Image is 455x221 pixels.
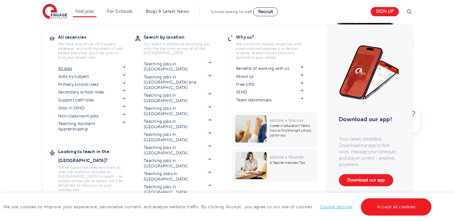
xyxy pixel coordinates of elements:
[58,147,135,192] a: Looking to teach in the [GEOGRAPHIC_DATA]?We've supported teachers from all over the world to rel...
[236,42,303,60] p: We combine industry expertise with a personalised approach to deliver reliable, results-driven so...
[270,123,314,138] p: Career in education? Here’s how to find the right school job for you
[144,132,211,143] a: Teaching jobs in [GEOGRAPHIC_DATA]
[144,158,211,169] a: Teaching jobs in [GEOGRAPHIC_DATA]
[144,145,211,156] a: Teaching jobs in [GEOGRAPHIC_DATA]
[58,82,125,87] a: Primary school roles
[144,119,211,129] a: Teaching jobs in [GEOGRAPHIC_DATA]
[232,112,319,147] a: Become a TeacherCareer in education? Here’s how to find the right school job for you
[320,204,353,209] a: Cookie settings
[236,74,303,79] a: About us
[236,82,303,87] a: Free CPD
[58,147,135,165] h3: Looking to teach in the [GEOGRAPHIC_DATA]?
[258,9,273,14] span: Recruit
[58,98,125,103] a: Support staff roles
[3,204,433,209] span: We use cookies to improve your experience, personalise content, and analyse website traffic. By c...
[144,62,211,72] a: Teaching jobs in [GEOGRAPHIC_DATA]
[58,66,125,71] a: All jobs
[144,33,220,41] h3: Search by location
[58,33,135,60] a: All vacanciesWe have one of the UK's largest database. and with hundreds of jobs added everyday. ...
[236,33,313,60] a: Why us?We combine industry expertise with a personalised approach to deliver reliable, results-dr...
[144,93,211,103] a: Teaching jobs in [GEOGRAPHIC_DATA]
[58,121,125,132] a: Teaching Assistant Apprenticeship
[58,106,125,111] a: Jobs in SEND
[146,9,189,14] a: Blogs & Latest News
[58,33,135,41] h3: All vacancies
[371,7,399,16] a: Sign up
[236,98,303,103] a: Team testimonials
[211,10,252,14] span: Schools looking for staff
[270,160,314,165] p: 6 Teacher Interview Tips
[107,9,132,14] a: For Schools
[144,171,211,182] a: Teaching Jobs in [GEOGRAPHIC_DATA]
[270,119,303,122] span: Become a Teacher
[232,149,319,182] a: Become a Teacher6 Teacher Interview Tips
[58,165,125,192] p: We've supported teachers from all over the world to relocate to [GEOGRAPHIC_DATA] to teach - no m...
[42,4,67,20] img: Engage Education
[58,90,125,95] a: Secondary school roles
[339,174,393,186] a: Download our app
[144,184,211,195] a: Teaching jobs in [GEOGRAPHIC_DATA]
[236,66,303,71] a: Benefits of working with us
[339,136,399,168] p: Your career, simplified. Download our app to find work, manage your schedule, and stay in control...
[270,156,303,159] span: Become a Teacher
[253,7,278,16] a: Recruit
[144,75,211,90] a: Teaching jobs in [GEOGRAPHIC_DATA] and [GEOGRAPHIC_DATA]
[58,114,125,119] a: Non-classroom jobs
[236,90,303,95] a: SEND
[361,198,432,216] a: Accept all cookies
[58,74,125,79] a: Jobs by subject
[75,9,94,14] a: Find jobs
[236,33,313,41] h3: Why us?
[144,42,211,55] p: Our reach is extensive providing you with the top roles across all of the [GEOGRAPHIC_DATA]
[339,112,397,126] h3: Download our app!
[144,33,220,55] a: Search by locationOur reach is extensive providing you with the top roles across all of the [GEOG...
[144,106,211,116] a: Teaching jobs in [GEOGRAPHIC_DATA]
[58,42,125,60] p: We have one of the UK's largest database. and with hundreds of jobs added everyday. you'll be sur...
